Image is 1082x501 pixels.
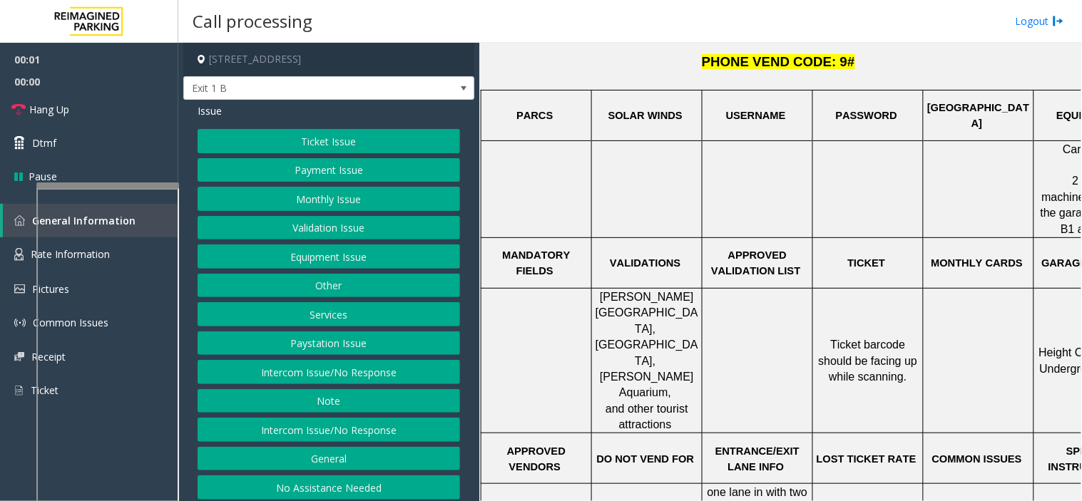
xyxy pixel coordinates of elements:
span: ENTRANCE/EXIT LANE INFO [715,445,802,472]
span: DO NOT VEND FOR [597,453,695,465]
button: Intercom Issue/No Response [198,418,460,442]
span: Dtmf [32,135,56,150]
span: [GEOGRAPHIC_DATA], [596,339,698,366]
span: USERNAME [726,110,786,121]
span: COMMON ISSUES [932,453,1022,465]
span: [PERSON_NAME] Aquarium, [600,371,697,398]
span: Exit 1 B [184,77,416,100]
button: Intercom Issue/No Response [198,360,460,384]
button: Note [198,389,460,413]
span: Pictures [32,282,69,296]
span: PARCS [516,110,553,121]
span: [PERSON_NAME][GEOGRAPHIC_DATA], [596,291,698,335]
span: VALIDATIONS [610,257,680,269]
span: Pause [29,169,57,184]
button: Payment Issue [198,158,460,182]
span: Receipt [31,350,66,363]
button: No Assistance Needed [198,475,460,500]
button: Equipment Issue [198,244,460,269]
img: 'icon' [14,248,24,261]
span: MANDATORY FIELDS [502,249,573,277]
a: General Information [3,204,178,237]
span: Rate Information [31,247,110,261]
button: Ticket Issue [198,129,460,153]
span: LOST TICKET RATE [817,453,917,465]
button: Paystation Issue [198,331,460,356]
button: General [198,447,460,471]
span: PHONE VEND CODE: 9# [702,54,855,69]
img: logout [1053,14,1064,29]
span: and other tourist attractions [606,403,691,430]
span: Ticket [31,383,58,397]
span: APPROVED VALIDATION LIST [711,249,800,277]
img: 'icon' [14,384,24,397]
button: Monthly Issue [198,187,460,211]
span: APPROVED VENDORS [507,445,568,472]
a: Logout [1016,14,1064,29]
button: Validation Issue [198,216,460,240]
button: Services [198,302,460,326]
span: MONTHLY CARDS [932,257,1024,269]
h3: Call processing [185,4,320,38]
span: General Information [32,214,136,227]
h4: [STREET_ADDRESS] [183,43,474,76]
span: Issue [198,103,222,118]
button: Other [198,274,460,298]
span: Common Issues [33,316,108,329]
img: 'icon' [14,215,25,226]
img: 'icon' [14,352,24,361]
span: Hang Up [29,102,69,117]
span: TICKET [848,257,886,269]
img: 'icon' [14,317,26,329]
span: PASSWORD [836,110,897,121]
img: 'icon' [14,284,25,294]
span: Ticket barcode should be facing up while scanning. [819,339,921,383]
span: [GEOGRAPHIC_DATA] [927,102,1029,129]
span: SOLAR WINDS [608,110,683,121]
